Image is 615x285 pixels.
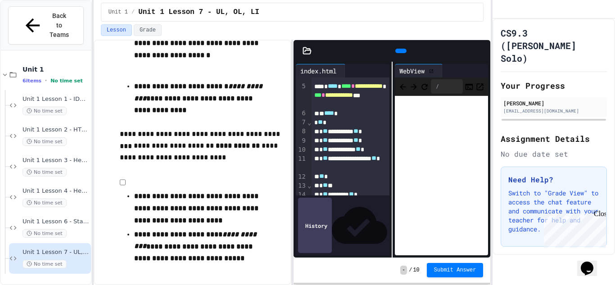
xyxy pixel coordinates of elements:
span: Fold line [307,182,312,189]
div: 13 [296,181,307,190]
button: Refresh [420,81,429,92]
div: 11 [296,154,307,172]
div: WebView [395,64,443,77]
span: No time set [23,168,67,176]
span: • [45,77,47,84]
div: 14 [296,190,307,199]
h2: Assignment Details [501,132,607,145]
div: 7 [296,118,307,127]
span: / [131,9,135,16]
div: index.html [296,64,346,77]
button: Grade [134,24,162,36]
button: Back to Teams [8,6,84,45]
span: Back to Teams [49,11,70,40]
span: Unit 1 [23,65,89,73]
iframe: chat widget [540,210,606,248]
div: [EMAIL_ADDRESS][DOMAIN_NAME] [503,108,604,114]
span: Fold line [307,119,312,126]
div: 10 [296,145,307,154]
span: 10 [413,267,419,274]
div: 5 [296,82,307,109]
div: WebView [395,66,429,76]
span: Unit 1 Lesson 6 - Stations Activity [23,218,89,226]
iframe: chat widget [577,249,606,276]
div: 12 [296,172,307,181]
span: No time set [23,260,67,268]
p: Switch to "Grade View" to access the chat feature and communicate with your teacher for help and ... [508,189,599,234]
div: Chat with us now!Close [4,4,62,57]
span: / [409,267,412,274]
iframe: Web Preview [395,96,488,256]
div: / [431,79,463,94]
span: Unit 1 Lesson 1 - IDE Interaction [23,95,89,103]
span: Unit 1 Lesson 4 - Headlines Lab [23,187,89,195]
div: 6 [296,109,307,118]
span: - [400,266,407,275]
span: Unit 1 [109,9,128,16]
span: Forward [409,81,418,92]
span: Back [398,81,407,92]
span: Submit Answer [434,267,476,274]
span: No time set [23,199,67,207]
div: History [298,198,332,253]
div: [PERSON_NAME] [503,99,604,107]
button: Lesson [101,24,132,36]
span: No time set [23,137,67,146]
div: index.html [296,66,341,76]
h1: CS9.3 ([PERSON_NAME] Solo) [501,27,607,64]
div: 9 [296,136,307,145]
div: No due date set [501,149,607,159]
h3: Need Help? [508,174,599,185]
span: No time set [23,107,67,115]
button: Open in new tab [475,81,484,92]
span: Unit 1 Lesson 7 - UL, OL, LI [23,249,89,256]
h2: Your Progress [501,79,607,92]
div: 8 [296,127,307,136]
span: Unit 1 Lesson 3 - Headers and Paragraph tags [23,157,89,164]
span: No time set [23,229,67,238]
span: Unit 1 Lesson 2 - HTML Doc Setup [23,126,89,134]
span: No time set [50,78,83,84]
span: Unit 1 Lesson 7 - UL, OL, LI [138,7,259,18]
button: Console [465,81,474,92]
span: 6 items [23,78,41,84]
button: Submit Answer [427,263,484,277]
